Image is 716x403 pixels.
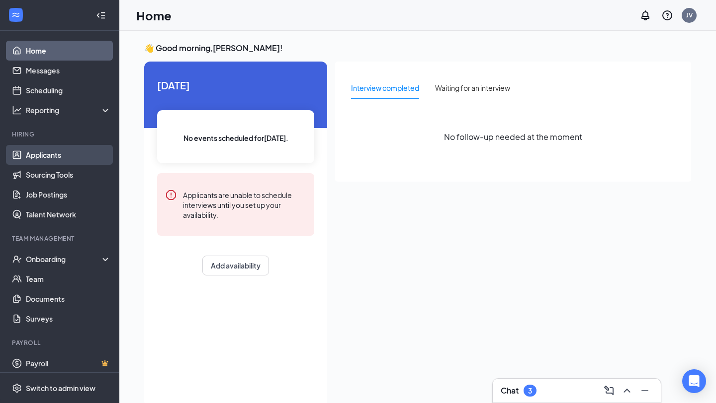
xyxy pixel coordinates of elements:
a: Scheduling [26,80,111,100]
a: Applicants [26,145,111,165]
h1: Home [136,7,172,24]
button: Minimize [637,383,653,399]
div: Team Management [12,234,109,243]
div: Reporting [26,105,111,115]
svg: Minimize [639,385,651,397]
button: ComposeMessage [601,383,617,399]
a: Messages [26,61,111,80]
div: Interview completed [351,82,419,93]
div: Switch to admin view [26,383,95,393]
h3: Chat [501,385,519,396]
a: PayrollCrown [26,353,111,373]
span: No follow-up needed at the moment [444,131,582,143]
svg: Analysis [12,105,22,115]
svg: UserCheck [12,254,22,264]
div: Open Intercom Messenger [682,369,706,393]
div: Payroll [12,338,109,347]
svg: WorkstreamLogo [11,10,21,20]
a: Documents [26,289,111,309]
div: Hiring [12,130,109,138]
a: Surveys [26,309,111,329]
span: No events scheduled for [DATE] . [183,133,288,143]
div: Applicants are unable to schedule interviews until you set up your availability. [183,189,306,220]
h3: 👋 Good morning, [PERSON_NAME] ! [144,43,691,54]
a: Home [26,41,111,61]
svg: Error [165,189,177,201]
div: 3 [528,387,532,395]
svg: QuestionInfo [661,9,673,21]
div: JV [686,11,693,19]
svg: Collapse [96,10,106,20]
div: Waiting for an interview [435,82,510,93]
svg: ChevronUp [621,385,633,397]
button: Add availability [202,256,269,275]
a: Team [26,269,111,289]
a: Sourcing Tools [26,165,111,185]
div: Onboarding [26,254,102,264]
span: [DATE] [157,77,314,93]
a: Talent Network [26,204,111,224]
button: ChevronUp [619,383,635,399]
svg: Settings [12,383,22,393]
a: Job Postings [26,185,111,204]
svg: ComposeMessage [603,385,615,397]
svg: Notifications [639,9,651,21]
